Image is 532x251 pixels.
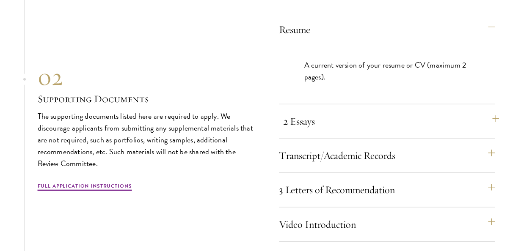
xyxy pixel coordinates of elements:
button: 2 Essays [283,111,499,131]
div: 02 [38,62,254,92]
p: A current version of your resume or CV (maximum 2 pages). [304,59,469,83]
button: 3 Letters of Recommendation [279,180,495,200]
p: The supporting documents listed here are required to apply. We discourage applicants from submitt... [38,110,254,169]
button: Transcript/Academic Records [279,145,495,166]
button: Resume [279,19,495,40]
a: Full Application Instructions [38,182,132,192]
button: Video Introduction [279,214,495,235]
h3: Supporting Documents [38,92,254,106]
